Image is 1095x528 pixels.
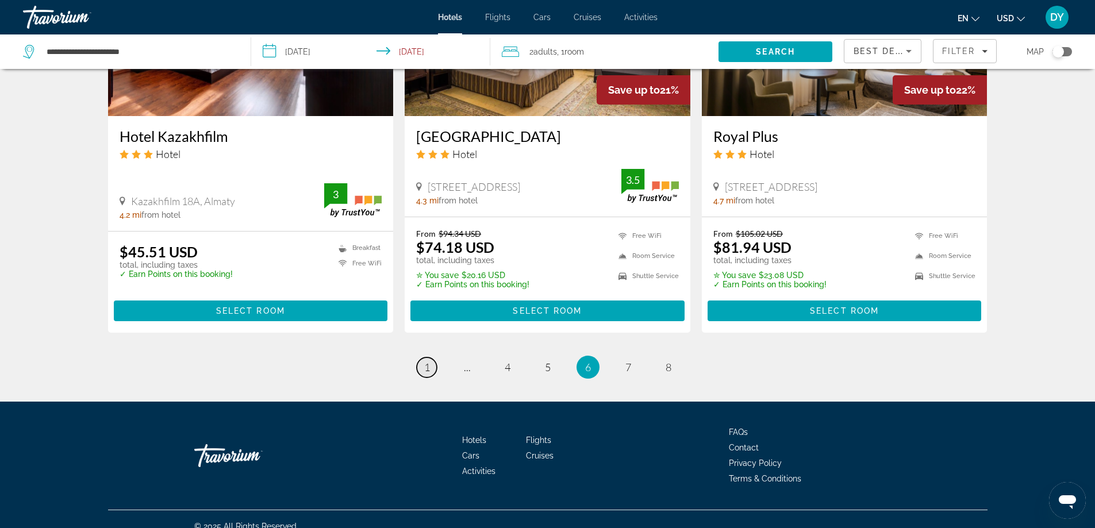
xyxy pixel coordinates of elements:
[462,435,486,445] span: Hotels
[23,2,138,32] a: Travorium
[1044,47,1072,57] button: Toggle map
[120,210,141,219] span: 4.2 mi
[729,427,748,437] a: FAQs
[333,259,382,268] li: Free WiFi
[529,44,557,60] span: 2
[1042,5,1072,29] button: User Menu
[756,47,795,56] span: Search
[438,13,462,22] a: Hotels
[462,467,495,476] a: Activities
[251,34,491,69] button: Select check in and out date
[410,300,685,321] button: Select Room
[736,229,783,238] del: $105.02 USD
[120,148,382,160] div: 3 star Hotel
[462,451,479,460] a: Cars
[533,13,551,22] a: Cars
[958,10,979,26] button: Change language
[713,271,756,280] span: ✮ You save
[114,303,388,316] a: Select Room
[505,361,510,373] span: 4
[893,75,987,105] div: 22%
[909,249,975,263] li: Room Service
[621,173,644,187] div: 3.5
[428,180,520,193] span: [STREET_ADDRESS]
[810,306,879,315] span: Select Room
[719,41,832,62] button: Search
[410,303,685,316] a: Select Room
[624,13,658,22] a: Activities
[194,438,309,473] a: Go Home
[416,229,436,238] span: From
[854,44,912,58] mat-select: Sort by
[613,249,679,263] li: Room Service
[114,300,388,321] button: Select Room
[713,238,792,256] ins: $81.94 USD
[1049,482,1086,519] iframe: Кнопка запуска окна обмена сообщениями
[564,47,584,56] span: Room
[120,243,198,260] ins: $45.51 USD
[333,243,382,253] li: Breakfast
[729,443,759,452] span: Contact
[120,269,233,279] p: ✓ Earn Points on this booking!
[613,269,679,283] li: Shuttle Service
[439,229,481,238] del: $94.34 USD
[526,435,551,445] span: Flights
[713,128,976,145] h3: Royal Plus
[416,271,529,280] p: $20.16 USD
[854,47,913,56] span: Best Deals
[452,148,477,160] span: Hotel
[513,306,582,315] span: Select Room
[713,229,733,238] span: From
[574,13,601,22] a: Cruises
[997,10,1025,26] button: Change currency
[713,196,735,205] span: 4.7 mi
[545,361,551,373] span: 5
[45,43,233,60] input: Search hotel destination
[621,169,679,203] img: TrustYou guest rating badge
[608,84,660,96] span: Save up to
[490,34,719,69] button: Travelers: 2 adults, 0 children
[933,39,997,63] button: Filters
[750,148,774,160] span: Hotel
[120,128,382,145] a: Hotel Kazakhfilm
[585,361,591,373] span: 6
[485,13,510,22] a: Flights
[909,229,975,243] li: Free WiFi
[713,148,976,160] div: 3 star Hotel
[416,128,679,145] a: [GEOGRAPHIC_DATA]
[729,458,782,468] a: Privacy Policy
[666,361,671,373] span: 8
[735,196,774,205] span: from hotel
[216,306,285,315] span: Select Room
[557,44,584,60] span: , 1
[942,47,975,56] span: Filter
[324,187,347,201] div: 3
[416,256,529,265] p: total, including taxes
[597,75,690,105] div: 21%
[439,196,478,205] span: from hotel
[997,14,1014,23] span: USD
[625,361,631,373] span: 7
[416,238,494,256] ins: $74.18 USD
[156,148,180,160] span: Hotel
[424,361,430,373] span: 1
[725,180,817,193] span: [STREET_ADDRESS]
[708,303,982,316] a: Select Room
[526,451,554,460] span: Cruises
[708,300,982,321] button: Select Room
[613,229,679,243] li: Free WiFi
[729,474,801,483] a: Terms & Conditions
[713,271,827,280] p: $23.08 USD
[416,271,459,280] span: ✮ You save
